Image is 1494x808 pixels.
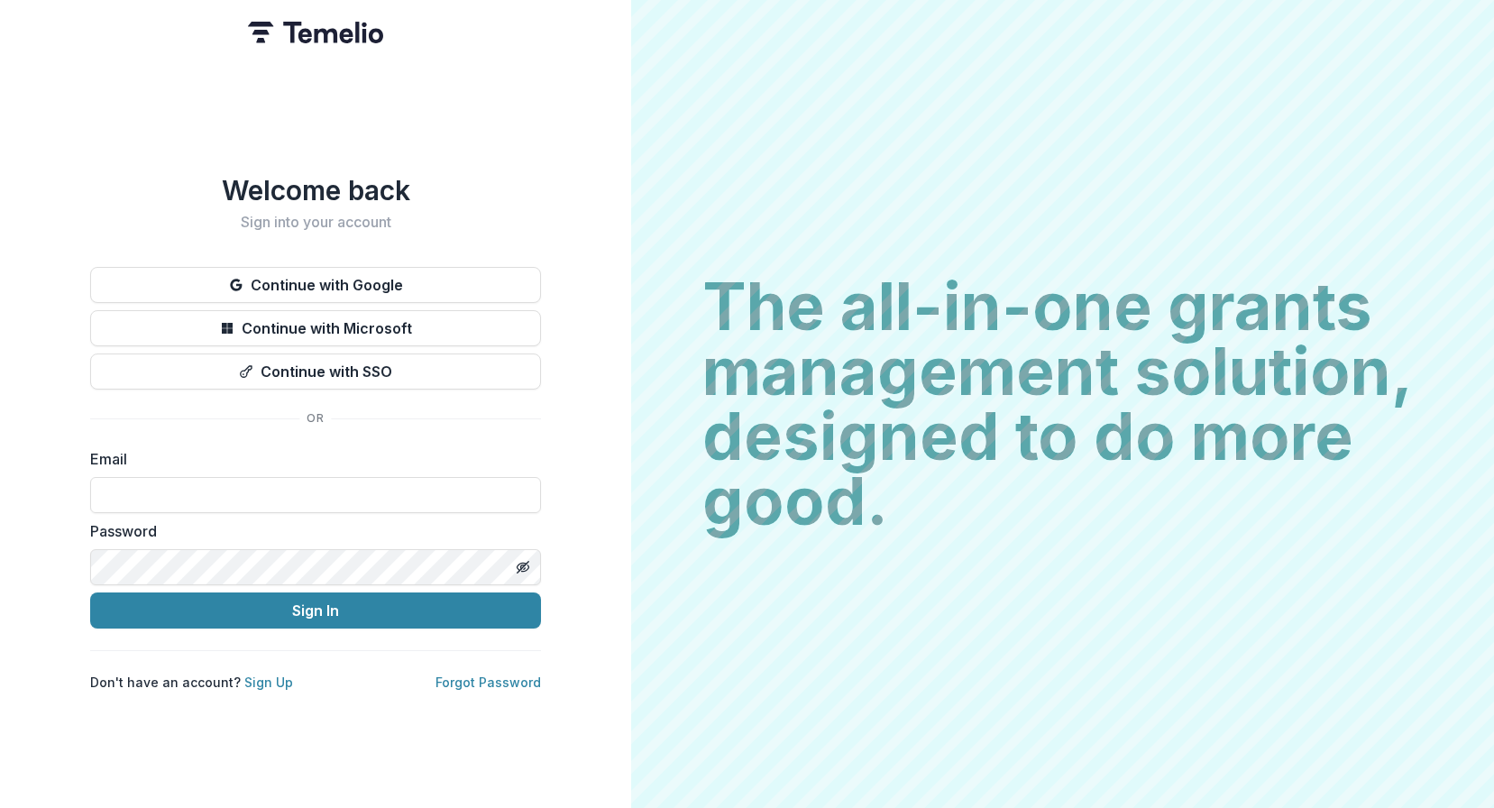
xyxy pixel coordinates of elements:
[509,553,537,582] button: Toggle password visibility
[90,267,541,303] button: Continue with Google
[244,675,293,690] a: Sign Up
[90,448,530,470] label: Email
[90,520,530,542] label: Password
[435,675,541,690] a: Forgot Password
[90,214,541,231] h2: Sign into your account
[90,174,541,207] h1: Welcome back
[90,310,541,346] button: Continue with Microsoft
[90,673,293,692] p: Don't have an account?
[90,353,541,390] button: Continue with SSO
[248,22,383,43] img: Temelio
[90,592,541,629] button: Sign In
